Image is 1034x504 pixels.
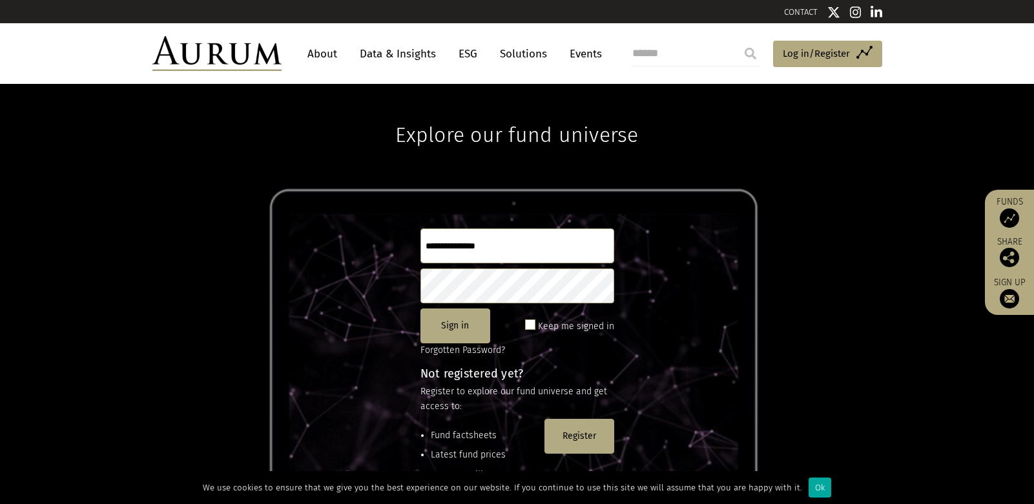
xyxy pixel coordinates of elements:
a: Funds [991,196,1028,228]
a: CONTACT [784,7,818,17]
a: Sign up [991,277,1028,308]
input: Submit [738,41,763,66]
img: Twitter icon [827,6,840,19]
img: Instagram icon [850,6,862,19]
a: Solutions [493,42,553,66]
span: Log in/Register [783,46,850,61]
img: Sign up to our newsletter [1000,289,1019,308]
button: Sign in [420,308,490,343]
img: Share this post [1000,248,1019,267]
li: Latest fund prices [431,448,539,462]
a: Data & Insights [353,42,442,66]
label: Keep me signed in [538,319,614,334]
a: About [301,42,344,66]
img: Access Funds [1000,208,1019,228]
a: Events [563,42,602,66]
img: Aurum [152,36,282,71]
h1: Explore our fund universe [395,84,638,147]
button: Register [544,419,614,454]
div: Share [991,237,1028,267]
a: Forgotten Password? [420,345,505,356]
p: Register to explore our fund universe and get access to: [420,385,614,414]
li: Document library [431,468,539,482]
div: Ok [809,478,831,498]
li: Fund factsheets [431,428,539,443]
h4: Not registered yet? [420,368,614,379]
a: Log in/Register [773,41,882,68]
a: ESG [452,42,484,66]
img: Linkedin icon [871,6,882,19]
